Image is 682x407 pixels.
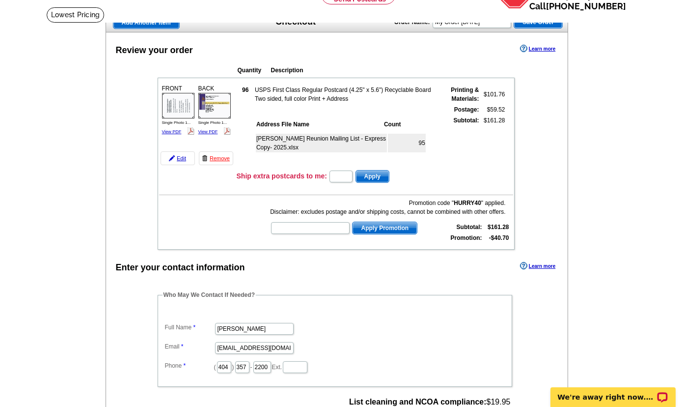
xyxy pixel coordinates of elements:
span: Apply [356,171,389,182]
a: Learn more [520,45,555,53]
span: Add Another Item [113,17,179,29]
span: Apply Promotion [353,222,417,234]
b: HURRY40 [454,200,481,206]
div: Enter your contact information [116,261,245,274]
a: Learn more [520,262,555,270]
strong: List cleaning and NCOA compliance: [349,398,486,406]
td: [PERSON_NAME] Reunion Mailing List - Express Copy- 2025.xlsx [256,134,387,152]
strong: -$40.70 [489,234,509,241]
strong: Printing & Materials: [451,87,479,102]
legend: Who May We Contact If Needed? [163,291,256,299]
img: trashcan-icon.gif [202,155,208,161]
a: View PDF [198,129,218,134]
img: pdf_logo.png [223,127,231,135]
a: Remove [199,151,233,165]
a: [PHONE_NUMBER] [546,1,626,11]
label: Email [165,342,214,351]
td: 95 [388,134,426,152]
td: $59.52 [481,105,506,115]
strong: Postage: [454,106,479,113]
button: Apply Promotion [352,222,417,234]
button: Apply [355,170,389,183]
img: small-thumb.jpg [162,93,194,118]
div: Review your order [116,44,193,57]
div: Promotion code " " applied. Disclaimer: excludes postage and/or shipping costs, cannot be combine... [270,199,505,216]
a: Edit [161,151,195,165]
img: small-thumb.jpg [198,93,231,118]
th: Quantity [237,65,270,75]
th: Address File Name [256,119,382,129]
td: $101.76 [481,85,506,104]
div: BACK [197,83,232,137]
strong: 96 [242,87,248,93]
iframe: LiveChat chat widget [544,376,682,407]
strong: Subtotal: [457,224,482,231]
label: Phone [165,361,214,370]
span: Single Photo 1... [162,120,191,125]
label: Full Name [165,323,214,332]
strong: Promotion: [451,234,482,241]
td: $161.28 [481,116,506,167]
h3: Ship extra postcards to me: [237,172,327,180]
img: pdf_logo.png [187,127,194,135]
td: USPS First Class Regular Postcard (4.25" x 5.6") Recyclable Board Two sided, full color Print + A... [254,85,439,104]
strong: $161.28 [488,224,509,231]
dd: ( ) - Ext. [163,359,507,374]
th: Count [383,119,426,129]
img: pencil-icon.gif [169,155,175,161]
a: View PDF [162,129,182,134]
span: Single Photo 1... [198,120,227,125]
strong: Subtotal: [454,117,479,124]
span: Call [529,1,626,11]
th: Description [271,65,450,75]
a: Add Another Item [113,16,180,29]
div: FRONT [161,83,196,137]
